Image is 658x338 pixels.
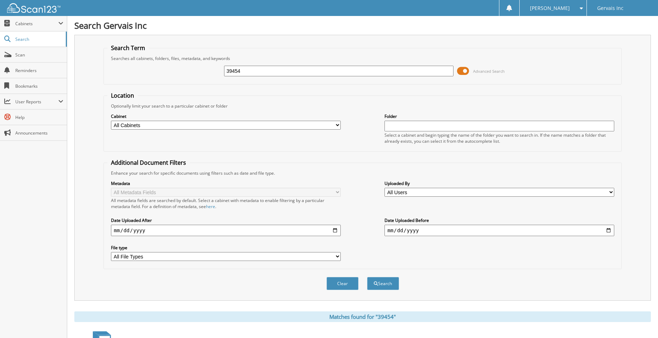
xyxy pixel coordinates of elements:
[107,170,618,176] div: Enhance your search for specific documents using filters such as date and file type.
[384,180,614,186] label: Uploaded By
[384,113,614,119] label: Folder
[15,83,63,89] span: Bookmarks
[15,36,62,42] span: Search
[111,225,341,236] input: start
[530,6,570,10] span: [PERSON_NAME]
[15,130,63,136] span: Announcements
[384,132,614,144] div: Select a cabinet and begin typing the name of the folder you want to search in. If the name match...
[15,114,63,120] span: Help
[367,277,399,290] button: Search
[107,103,618,109] div: Optionally limit your search to a particular cabinet or folder
[206,203,215,209] a: here
[15,67,63,73] span: Reminders
[107,55,618,61] div: Searches all cabinets, folders, files, metadata, and keywords
[111,245,341,251] label: File type
[111,113,341,119] label: Cabinet
[107,44,149,52] legend: Search Term
[7,3,60,13] img: scan123-logo-white.svg
[107,159,190,167] legend: Additional Document Filters
[107,92,138,99] legend: Location
[111,217,341,223] label: Date Uploaded After
[111,197,341,209] div: All metadata fields are searched by default. Select a cabinet with metadata to enable filtering b...
[74,311,651,322] div: Matches found for "39454"
[15,21,58,27] span: Cabinets
[384,217,614,223] label: Date Uploaded Before
[15,52,63,58] span: Scan
[111,180,341,186] label: Metadata
[473,69,505,74] span: Advanced Search
[15,99,58,105] span: User Reports
[597,6,623,10] span: Gervais Inc
[74,20,651,31] h1: Search Gervais Inc
[384,225,614,236] input: end
[327,277,359,290] button: Clear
